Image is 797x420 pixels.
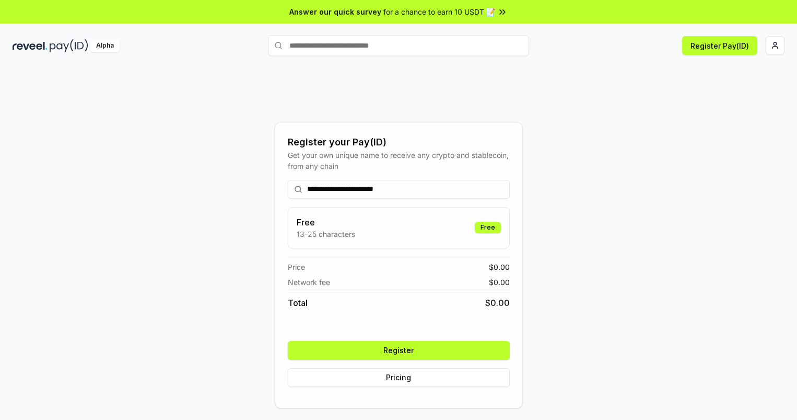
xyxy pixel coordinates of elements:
[489,277,510,288] span: $ 0.00
[485,297,510,309] span: $ 0.00
[383,6,495,17] span: for a chance to earn 10 USDT 📝
[297,216,355,229] h3: Free
[288,368,510,387] button: Pricing
[13,39,48,52] img: reveel_dark
[50,39,88,52] img: pay_id
[90,39,120,52] div: Alpha
[289,6,381,17] span: Answer our quick survey
[288,150,510,172] div: Get your own unique name to receive any crypto and stablecoin, from any chain
[297,229,355,240] p: 13-25 characters
[288,277,330,288] span: Network fee
[682,36,757,55] button: Register Pay(ID)
[288,297,308,309] span: Total
[288,262,305,273] span: Price
[475,222,501,233] div: Free
[288,341,510,360] button: Register
[489,262,510,273] span: $ 0.00
[288,135,510,150] div: Register your Pay(ID)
